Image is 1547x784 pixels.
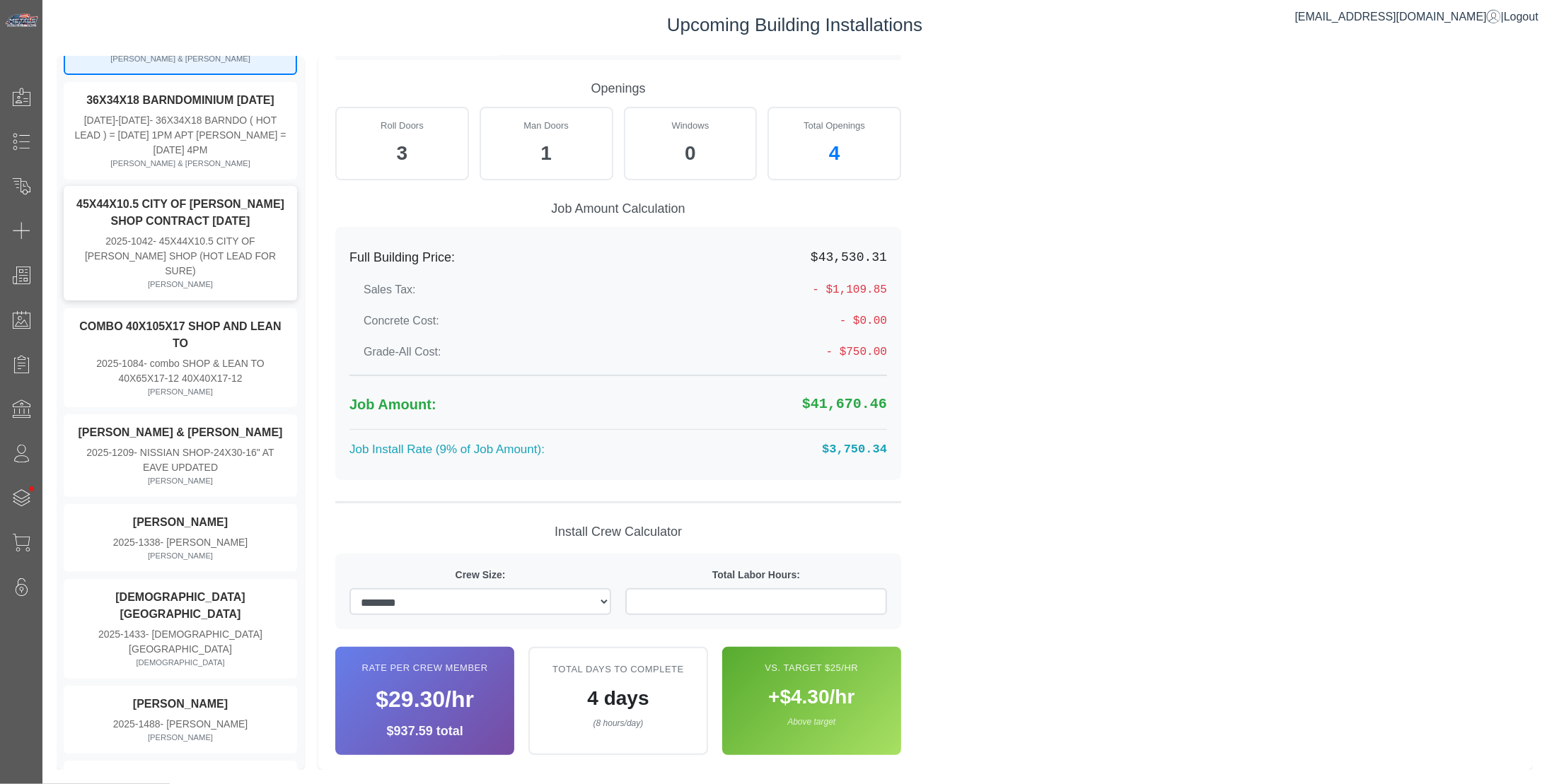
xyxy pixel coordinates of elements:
div: 2025-1488 [74,717,287,732]
span: - NISSIAN SHOP-24X30-16" AT EAVE UPDATED [134,447,274,473]
span: $3,750.34 [802,440,887,459]
div: [PERSON_NAME] [74,386,287,398]
div: $937.59 total [349,722,500,741]
label: Total Labor Hours: [625,568,887,583]
strong: [DEMOGRAPHIC_DATA][GEOGRAPHIC_DATA] [115,591,245,620]
div: 4 days [544,684,692,713]
h5: Job Amount Calculation [335,201,901,217]
span: - $1,109.85 [802,281,887,298]
h3: Upcoming Building Installations [57,14,1533,36]
div: [PERSON_NAME] & [PERSON_NAME] [74,53,287,65]
strong: [PERSON_NAME] & [PERSON_NAME] [79,426,283,438]
span: - $750.00 [802,344,887,361]
span: - [PERSON_NAME] [161,537,248,548]
span: - [PERSON_NAME] [161,718,248,730]
label: Crew Size: [349,568,611,583]
div: | [1295,8,1539,25]
div: [DATE]-[DATE] [74,113,287,158]
span: - 36X34X18 BARNDO ( HOT LEAD ) = [DATE] 1PM APT [PERSON_NAME] = [DATE] 4PM [74,115,286,156]
div: 4 [780,139,889,168]
strong: COMBO 40X105X17 SHOP AND LEAN TO [79,320,281,349]
span: $43,530.31 [802,248,887,267]
div: [PERSON_NAME] & [PERSON_NAME] [74,158,287,170]
h5: Openings [335,81,901,97]
div: (8 hours/day) [544,717,692,730]
strong: 45X44X10.5 CITY OF [PERSON_NAME] SHOP CONTRACT [DATE] [76,198,284,227]
div: Total Days to Complete [544,662,692,677]
div: 3 [347,139,457,168]
span: - $0.00 [802,312,887,329]
span: - combo SHOP & LEAN TO 40X65X17-12 40X40X17-12 [118,358,264,384]
div: 2025-1338 [74,535,287,550]
strong: Job Amount: [349,397,436,412]
div: $29.30/hr [349,682,500,716]
span: • [13,466,50,512]
span: - 45X44X10.5 CITY OF [PERSON_NAME] SHOP (HOT LEAD FOR SURE) [85,235,276,276]
div: [PERSON_NAME] [74,475,287,487]
strong: 36X34X18 BARNDOMINIUM [DATE] [86,94,274,106]
label: Sales Tax: [364,281,416,298]
div: 2025-1433 [74,627,287,657]
strong: $41,670.46 [802,396,887,412]
div: 2025-1042 [74,234,287,279]
div: [PERSON_NAME] [74,279,287,291]
div: Man Doors [492,119,601,133]
strong: [PERSON_NAME] [133,698,228,710]
div: [PERSON_NAME] [74,550,287,562]
strong: [PERSON_NAME] [133,516,228,528]
div: Rate per Crew Member [349,661,500,675]
div: [DEMOGRAPHIC_DATA] [74,657,287,669]
img: Metals Direct Inc Logo [4,13,40,28]
h5: Install Crew Calculator [335,525,901,540]
div: 2025-1084 [74,356,287,386]
div: Above target [736,715,887,728]
div: 1 [492,139,601,168]
div: Roll Doors [347,119,457,133]
span: - [DEMOGRAPHIC_DATA][GEOGRAPHIC_DATA] [129,628,262,655]
div: 0 [636,139,746,168]
div: vs. Target $25/hr [736,661,887,675]
div: Total Openings [780,119,889,133]
div: [PERSON_NAME] [74,732,287,744]
label: Job Install Rate (9% of Job Amount): [349,440,545,459]
label: Concrete Cost: [364,312,439,329]
label: Grade-All Cost: [364,344,441,361]
div: +$4.30/hr [736,682,887,712]
a: [EMAIL_ADDRESS][DOMAIN_NAME] [1295,11,1501,23]
div: 2025-1209 [74,445,287,475]
label: Full Building Price: [349,248,455,267]
span: Logout [1504,11,1539,23]
div: Windows [636,119,746,133]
